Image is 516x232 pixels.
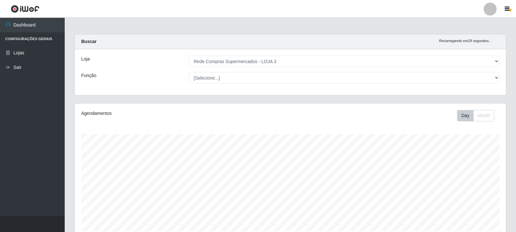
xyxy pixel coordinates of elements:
[81,110,250,117] div: Agendamentos
[81,39,96,44] strong: Buscar
[81,72,96,79] label: Função
[457,110,474,121] button: Day
[439,39,492,43] i: Recarregando em 29 segundos...
[81,56,90,62] label: Loja
[11,5,39,13] img: CoreUI Logo
[457,110,500,121] div: Toolbar with button groups
[457,110,494,121] div: First group
[473,110,494,121] button: Month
